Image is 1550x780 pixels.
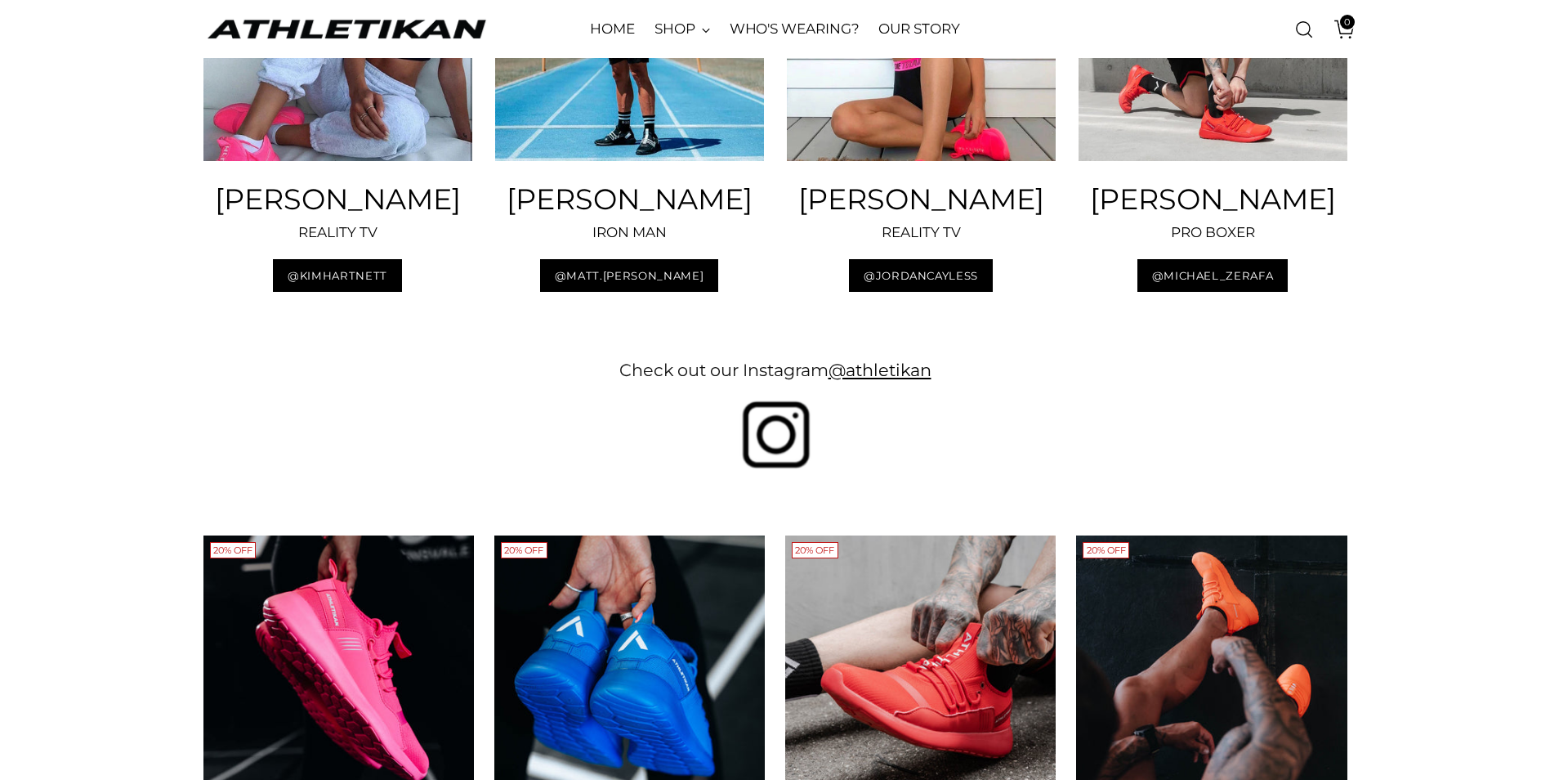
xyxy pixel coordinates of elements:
[1137,259,1288,292] button: @MICHAEL_ZERAFA
[787,184,1056,215] h3: [PERSON_NAME]
[787,222,1056,244] p: REALITY TV
[495,184,764,215] h3: [PERSON_NAME]
[1079,222,1347,244] p: PRO BOXER
[203,16,489,42] a: ATHLETIKAN
[1288,13,1320,46] a: Open search modal
[203,222,472,244] p: REALITY TV
[489,357,1061,383] p: Check out our Instagram
[540,259,718,292] button: @MATT.[PERSON_NAME]
[288,268,387,284] span: @KIMHARTNETT
[1152,268,1274,284] span: @MICHAEL_ZERAFA
[590,11,635,47] a: HOME
[849,259,992,292] button: @JORDANCAYLESS
[878,11,959,47] a: OUR STORY
[555,268,704,284] span: @MATT.[PERSON_NAME]
[654,11,710,47] a: SHOP
[203,184,472,215] h3: [PERSON_NAME]
[1079,184,1347,215] h3: [PERSON_NAME]
[1322,13,1355,46] a: Open cart modal
[829,360,931,380] a: @athletikan
[864,268,978,284] span: @JORDANCAYLESS
[730,11,860,47] a: WHO'S WEARING?
[495,222,764,244] p: IRON MAN
[273,259,401,292] button: @KIMHARTNETT
[1340,15,1355,29] span: 0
